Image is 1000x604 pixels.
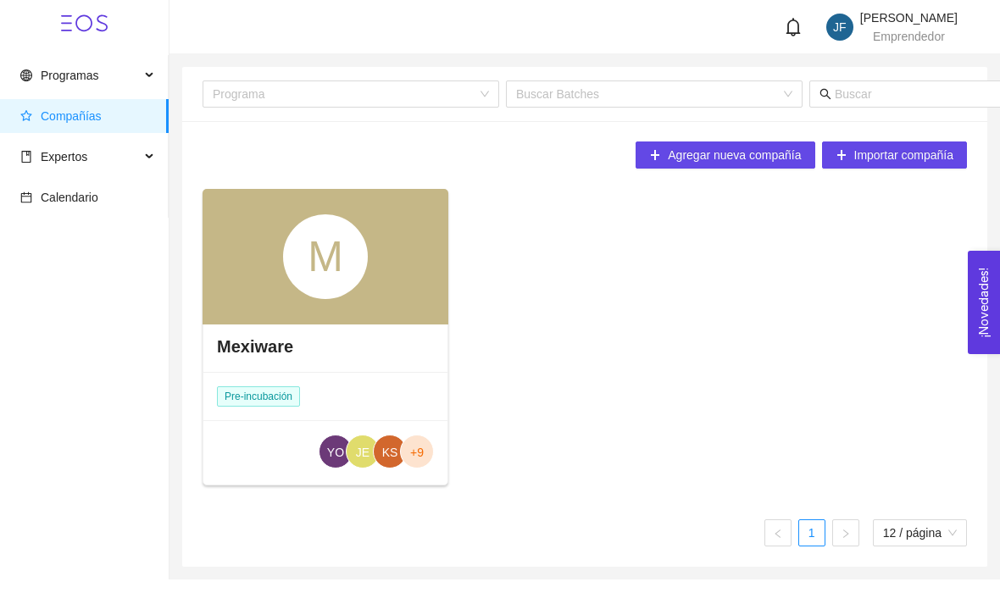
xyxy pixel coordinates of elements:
[20,110,32,122] span: star
[833,14,847,41] span: JF
[798,519,825,546] li: 1
[41,191,98,204] span: Calendario
[41,69,98,82] span: Programas
[841,529,851,539] span: right
[636,141,814,169] button: plusAgregar nueva compañía
[832,519,859,546] button: right
[836,149,847,163] span: plus
[356,435,369,469] span: JE
[217,386,300,407] span: Pre-incubación
[41,150,87,163] span: Expertos
[773,529,783,539] span: left
[968,251,1000,354] button: Open Feedback Widget
[283,214,368,299] div: M
[860,11,958,25] span: [PERSON_NAME]
[41,109,102,123] span: Compañías
[764,519,792,546] li: Página anterior
[819,88,831,100] span: search
[668,146,801,164] span: Agregar nueva compañía
[217,335,293,358] h4: Mexiware
[883,520,957,546] span: 12 / página
[649,149,661,163] span: plus
[410,435,424,469] span: +9
[20,69,32,81] span: global
[327,435,344,469] span: YO
[873,519,967,546] div: tamaño de página
[764,519,792,546] button: left
[854,146,954,164] span: Importar compañía
[832,519,859,546] li: Página siguiente
[873,30,945,43] span: Emprendedor
[382,435,398,469] span: KS
[784,18,803,36] span: bell
[20,191,32,203] span: calendar
[20,151,32,163] span: book
[799,520,825,546] a: 1
[822,141,968,169] button: plusImportar compañía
